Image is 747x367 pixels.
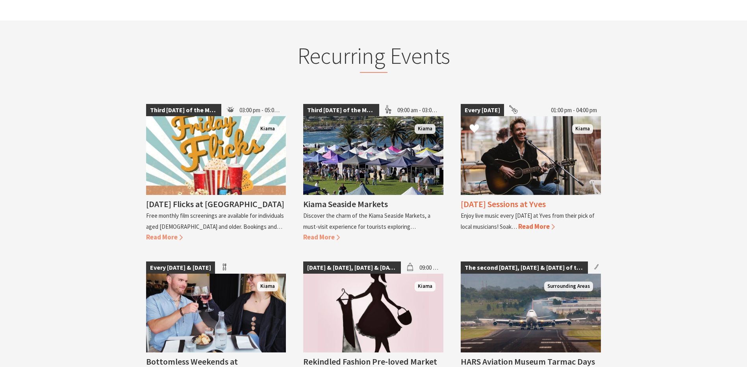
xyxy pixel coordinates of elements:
span: Read More [146,233,183,241]
h4: [DATE] Flicks at [GEOGRAPHIC_DATA] [146,198,284,209]
img: James Burton [461,116,601,195]
span: Kiama [415,124,436,134]
h4: HARS Aviation Museum Tarmac Days [461,356,595,367]
span: Read More [303,233,340,241]
a: Every [DATE] 01:00 pm - 04:00 pm James Burton Kiama [DATE] Sessions at Yves Enjoy live music ever... [461,104,601,243]
span: 03:00 pm - 05:00 pm [235,104,286,117]
span: Kiama [257,124,278,134]
img: fashion [303,274,443,352]
span: Third [DATE] of the Month [146,104,222,117]
span: [DATE] & [DATE], [DATE] & [DATE] [303,261,401,274]
span: The second [DATE], [DATE] & [DATE] of the month [461,261,588,274]
span: 01:00 pm - 04:00 pm [547,104,601,117]
h4: [DATE] Sessions at Yves [461,198,546,209]
p: Free monthly film screenings are available for individuals aged [DEMOGRAPHIC_DATA] and older. Boo... [146,212,284,230]
span: Every [DATE] & [DATE] [146,261,215,274]
span: 09:00 am - 03:00 pm [393,104,444,117]
img: Couple dining with wine and grazing board laughing [146,274,286,352]
img: Kiama Seaside Market [303,116,443,195]
span: Kiama [572,124,593,134]
span: Kiama [257,282,278,291]
button: Click to Favourite Sunday Sessions at Yves [462,116,487,143]
p: Discover the charm of the Kiama Seaside Markets, a must-visit experience for tourists exploring… [303,212,430,230]
h4: Kiama Seaside Markets [303,198,388,209]
img: This air craft holds the record for non stop flight from London to Sydney. Record set in August 198 [461,274,601,352]
span: Every [DATE] [461,104,504,117]
span: Third [DATE] of the Month [303,104,379,117]
span: Kiama [415,282,436,291]
span: Read More [518,222,555,231]
a: Third [DATE] of the Month 09:00 am - 03:00 pm Kiama Seaside Market Kiama Kiama Seaside Markets Di... [303,104,443,243]
span: 09:00 am [415,261,443,274]
p: Enjoy live music every [DATE] at Yves from their pick of local musicians! Soak… [461,212,595,230]
h2: Recurring Events [219,42,528,73]
a: Third [DATE] of the Month 03:00 pm - 05:00 pm Kiama [DATE] Flicks at [GEOGRAPHIC_DATA] Free month... [146,104,286,243]
span: Surrounding Areas [544,282,593,291]
h4: Rekindled Fashion Pre-loved Market [303,356,437,367]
